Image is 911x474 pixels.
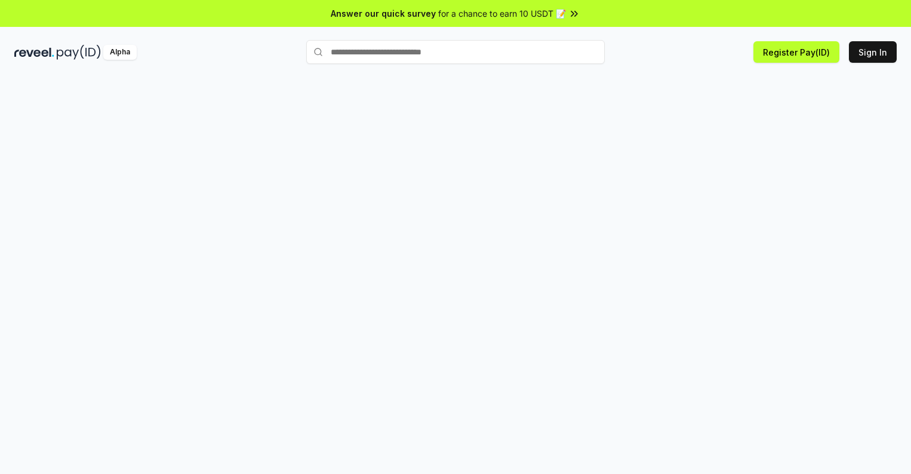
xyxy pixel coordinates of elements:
[14,45,54,60] img: reveel_dark
[331,7,436,20] span: Answer our quick survey
[849,41,897,63] button: Sign In
[753,41,839,63] button: Register Pay(ID)
[57,45,101,60] img: pay_id
[103,45,137,60] div: Alpha
[438,7,566,20] span: for a chance to earn 10 USDT 📝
